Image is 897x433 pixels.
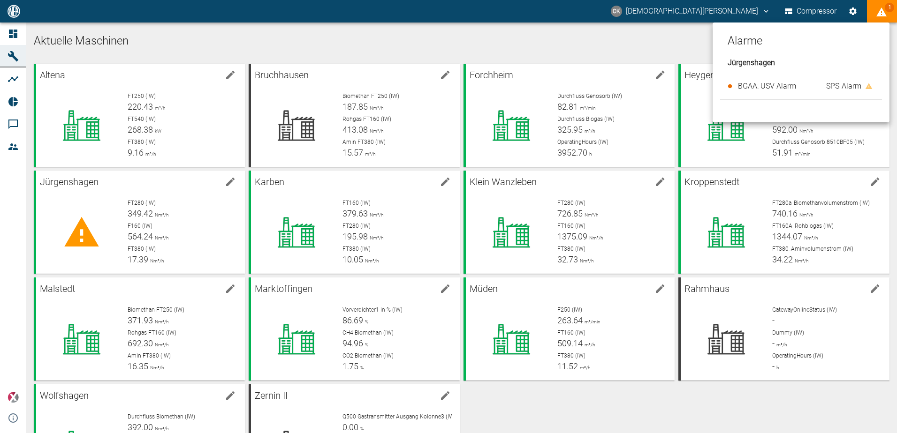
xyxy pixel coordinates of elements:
div: BGAA: USV AlarmSPSAlarm [720,73,882,99]
span: SPS [826,81,839,92]
span: Alarm [842,81,861,92]
span: BGAA: USV Alarm [738,82,796,90]
p: Jürgenshagen [728,56,882,69]
p: Alarme [728,22,882,49]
